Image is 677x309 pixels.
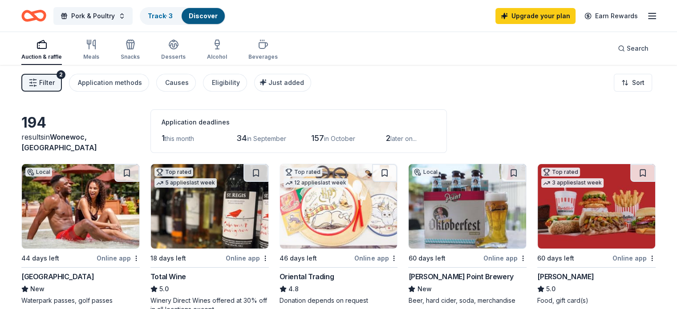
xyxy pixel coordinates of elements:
[537,253,574,264] div: 60 days left
[156,74,196,92] button: Causes
[150,271,186,282] div: Total Wine
[207,53,227,60] div: Alcohol
[69,74,149,92] button: Application methods
[248,53,278,60] div: Beverages
[22,164,139,249] img: Image for Chula Vista Resort
[254,74,311,92] button: Just added
[354,253,397,264] div: Online app
[284,168,322,177] div: Top rated
[207,36,227,65] button: Alcohol
[25,168,52,177] div: Local
[408,253,445,264] div: 60 days left
[268,79,304,86] span: Just added
[483,253,527,264] div: Online app
[247,135,286,142] span: in September
[537,164,656,305] a: Image for Portillo'sTop rated3 applieslast week60 days leftOnline app[PERSON_NAME]5.0Food, gift c...
[21,5,46,26] a: Home
[21,36,62,65] button: Auction & raffle
[21,253,59,264] div: 44 days left
[154,178,217,188] div: 5 applies last week
[21,164,140,305] a: Image for Chula Vista ResortLocal44 days leftOnline app[GEOGRAPHIC_DATA]NewWaterpark passes, golf...
[21,132,97,152] span: Wonewoc, [GEOGRAPHIC_DATA]
[541,168,580,177] div: Top rated
[390,135,417,142] span: later on...
[21,132,97,152] span: in
[150,253,186,264] div: 18 days left
[546,284,555,294] span: 5.0
[189,12,218,20] a: Discover
[579,8,643,24] a: Earn Rewards
[148,12,173,20] a: Track· 3
[226,253,269,264] div: Online app
[21,114,140,132] div: 194
[154,168,193,177] div: Top rated
[408,271,513,282] div: [PERSON_NAME] Point Brewery
[386,133,390,143] span: 2
[21,53,62,60] div: Auction & raffle
[121,53,140,60] div: Snacks
[412,168,439,177] div: Local
[161,53,186,60] div: Desserts
[614,74,652,92] button: Sort
[541,178,604,188] div: 3 applies last week
[30,284,45,294] span: New
[165,77,189,88] div: Causes
[612,253,656,264] div: Online app
[537,271,594,282] div: [PERSON_NAME]
[408,164,527,305] a: Image for Stevens Point BreweryLocal60 days leftOnline app[PERSON_NAME] Point BreweryNewBeer, har...
[236,133,247,143] span: 34
[417,284,431,294] span: New
[21,271,94,282] div: [GEOGRAPHIC_DATA]
[97,253,140,264] div: Online app
[537,296,656,305] div: Food, gift card(s)
[627,43,649,54] span: Search
[162,133,165,143] span: 1
[408,296,527,305] div: Beer, hard cider, soda, merchandise
[280,271,334,282] div: Oriental Trading
[280,164,397,249] img: Image for Oriental Trading
[632,77,645,88] span: Sort
[83,53,99,60] div: Meals
[21,296,140,305] div: Waterpark passes, golf passes
[538,164,655,249] img: Image for Portillo's
[121,36,140,65] button: Snacks
[71,11,115,21] span: Pork & Poultry
[83,36,99,65] button: Meals
[151,164,268,249] img: Image for Total Wine
[280,164,398,305] a: Image for Oriental TradingTop rated12 applieslast week46 days leftOnline appOriental Trading4.8Do...
[203,74,247,92] button: Eligibility
[21,132,140,153] div: results
[284,178,348,188] div: 12 applies last week
[140,7,226,25] button: Track· 3Discover
[165,135,194,142] span: this month
[409,164,526,249] img: Image for Stevens Point Brewery
[162,117,436,128] div: Application deadlines
[280,253,317,264] div: 46 days left
[57,70,65,79] div: 2
[288,284,299,294] span: 4.8
[53,7,133,25] button: Pork & Poultry
[159,284,169,294] span: 5.0
[495,8,576,24] a: Upgrade your plan
[212,77,240,88] div: Eligibility
[78,77,142,88] div: Application methods
[21,74,62,92] button: Filter2
[311,133,324,143] span: 157
[161,36,186,65] button: Desserts
[611,40,656,57] button: Search
[39,77,55,88] span: Filter
[324,135,355,142] span: in October
[280,296,398,305] div: Donation depends on request
[248,36,278,65] button: Beverages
